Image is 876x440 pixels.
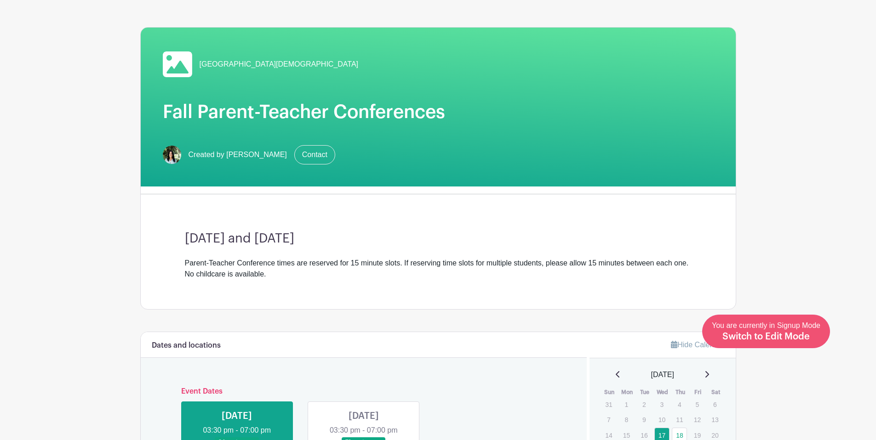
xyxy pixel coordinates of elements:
[163,146,181,164] img: ICS%20Faculty%20Staff%20Headshots%202024-2025-42.jpg
[722,332,810,341] span: Switch to Edit Mode
[707,388,725,397] th: Sat
[654,397,670,412] p: 3
[672,412,687,427] p: 11
[185,258,692,280] div: Parent-Teacher Conference times are reserved for 15 minute slots. If reserving time slots for mul...
[636,388,654,397] th: Tue
[619,412,634,427] p: 8
[707,412,722,427] p: 13
[294,145,335,164] a: Contact
[689,388,707,397] th: Fri
[174,387,554,396] h6: Event Dates
[672,397,687,412] p: 4
[619,397,634,412] p: 1
[636,412,652,427] p: 9
[690,397,705,412] p: 5
[601,388,618,397] th: Sun
[189,149,287,160] span: Created by [PERSON_NAME]
[702,315,830,348] a: You are currently in Signup Mode Switch to Edit Mode
[601,397,616,412] p: 31
[707,397,722,412] p: 6
[636,397,652,412] p: 2
[671,341,724,349] a: Hide Calendar
[671,388,689,397] th: Thu
[163,101,714,123] h1: Fall Parent-Teacher Conferences
[712,322,820,341] span: You are currently in Signup Mode
[152,341,221,350] h6: Dates and locations
[651,369,674,380] span: [DATE]
[200,59,359,70] span: [GEOGRAPHIC_DATA][DEMOGRAPHIC_DATA]
[654,412,670,427] p: 10
[185,231,692,247] h3: [DATE] and [DATE]
[618,388,636,397] th: Mon
[690,412,705,427] p: 12
[601,412,616,427] p: 7
[654,388,672,397] th: Wed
